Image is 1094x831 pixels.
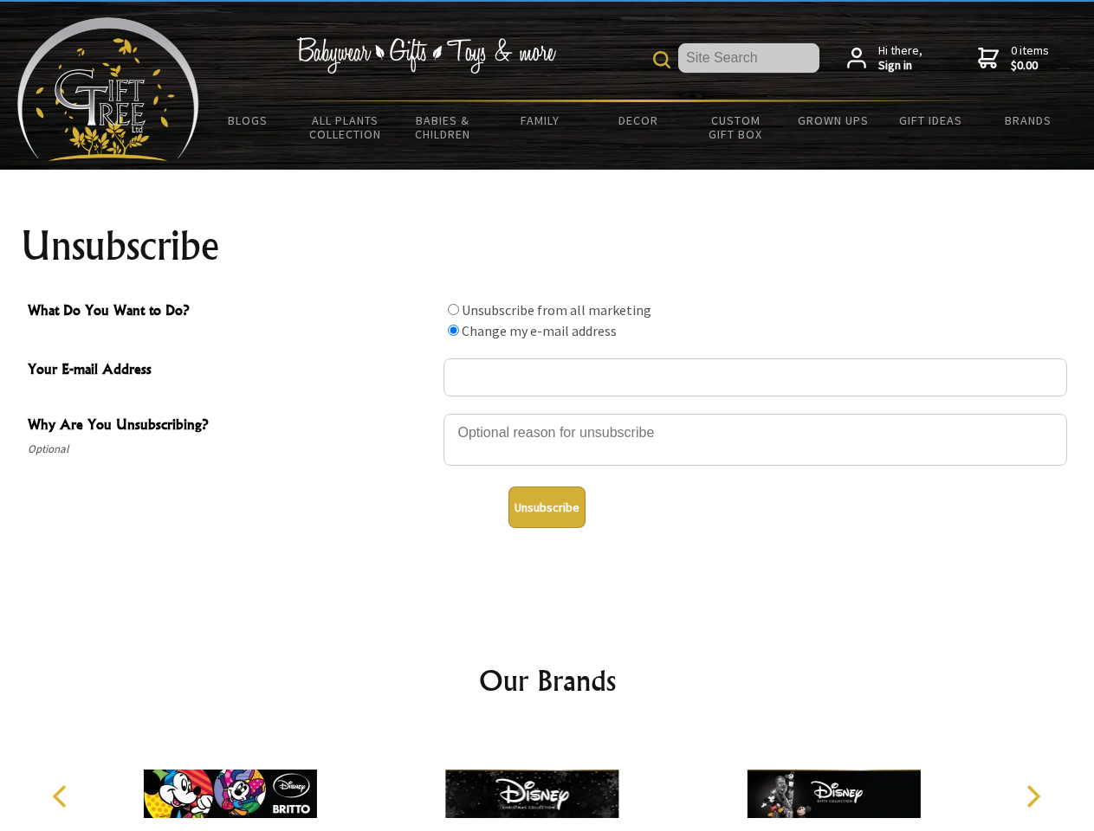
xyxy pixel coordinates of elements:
[847,43,922,74] a: Hi there,Sign in
[297,102,395,152] a: All Plants Collection
[1011,58,1049,74] strong: $0.00
[978,43,1049,74] a: 0 items$0.00
[589,102,687,138] a: Decor
[443,358,1067,396] input: Your E-mail Address
[448,304,459,315] input: What Do You Want to Do?
[443,414,1067,466] textarea: Why Are You Unsubscribing?
[492,102,590,138] a: Family
[28,414,435,439] span: Why Are You Unsubscribing?
[462,322,617,339] label: Change my e-mail address
[43,777,81,815] button: Previous
[784,102,882,138] a: Grown Ups
[687,102,785,152] a: Custom Gift Box
[21,225,1074,267] h1: Unsubscribe
[35,660,1060,701] h2: Our Brands
[296,37,556,74] img: Babywear - Gifts - Toys & more
[678,43,819,73] input: Site Search
[508,486,586,528] button: Unsubscribe
[28,439,435,460] span: Optional
[17,17,199,161] img: Babyware - Gifts - Toys and more...
[878,58,922,74] strong: Sign in
[878,43,922,74] span: Hi there,
[448,325,459,336] input: What Do You Want to Do?
[882,102,980,138] a: Gift Ideas
[462,301,651,319] label: Unsubscribe from all marketing
[28,358,435,383] span: Your E-mail Address
[1013,777,1052,815] button: Next
[980,102,1078,138] a: Brands
[653,51,670,68] img: product search
[394,102,492,152] a: Babies & Children
[28,300,435,325] span: What Do You Want to Do?
[199,102,297,138] a: BLOGS
[1011,42,1049,74] span: 0 items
